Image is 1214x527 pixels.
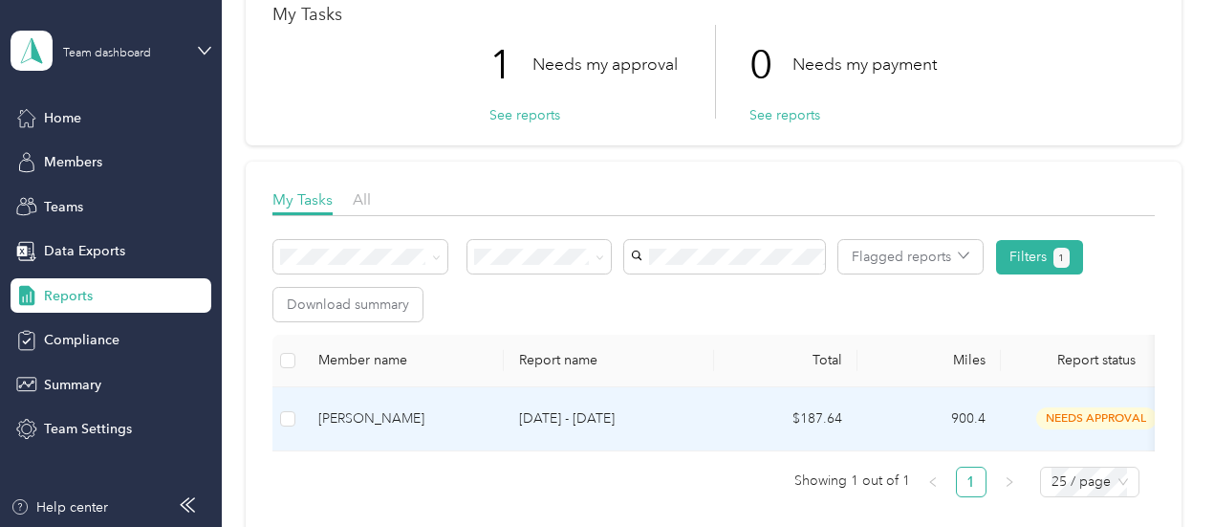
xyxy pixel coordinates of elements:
li: 1 [956,467,986,497]
div: Page Size [1040,467,1139,497]
td: 900.4 [857,387,1001,451]
button: See reports [489,105,560,125]
span: Showing 1 out of 1 [794,467,910,495]
span: My Tasks [272,190,333,209]
button: left [918,467,948,497]
span: 25 / page [1051,468,1128,496]
button: right [994,467,1025,497]
span: Teams [44,197,83,217]
p: [DATE] - [DATE] [519,408,699,429]
button: Flagged reports [838,240,983,274]
div: Total [729,352,842,368]
span: All [353,190,371,209]
span: Compliance [44,330,119,350]
th: Report name [504,335,714,387]
a: 1 [957,468,986,496]
div: Member name [318,352,488,368]
div: Team dashboard [63,48,151,59]
button: See reports [749,105,820,125]
p: 1 [489,25,532,105]
th: Member name [303,335,504,387]
div: Miles [873,352,986,368]
button: Download summary [273,288,423,321]
button: Help center [11,497,108,517]
p: Needs my payment [792,53,937,77]
span: Summary [44,375,101,395]
button: 1 [1053,248,1070,268]
span: left [927,476,939,488]
button: Filters1 [996,240,1083,274]
td: $187.64 [714,387,857,451]
div: [PERSON_NAME] [318,408,488,429]
span: Home [44,108,81,128]
span: right [1004,476,1015,488]
span: Team Settings [44,419,132,439]
span: Report status [1016,352,1177,368]
li: Next Page [994,467,1025,497]
span: 1 [1058,250,1064,267]
p: Needs my approval [532,53,678,77]
li: Previous Page [918,467,948,497]
p: 0 [749,25,792,105]
span: Members [44,152,102,172]
iframe: Everlance-gr Chat Button Frame [1107,420,1214,527]
span: Reports [44,286,93,306]
span: Data Exports [44,241,125,261]
span: needs approval [1036,407,1157,429]
h1: My Tasks [272,5,1155,25]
